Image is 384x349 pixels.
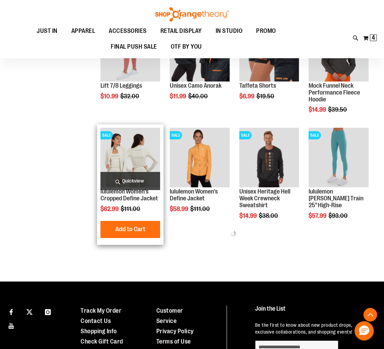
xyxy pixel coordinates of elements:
[239,93,255,100] span: $6.99
[154,7,230,22] img: Shop Orangetheory
[26,309,33,315] img: Twitter
[170,205,189,212] span: $58.99
[328,212,349,219] span: $93.00
[42,306,54,317] a: Visit our Instagram page
[309,82,360,103] a: Mock Funnel Neck Performance Fleece Hoodie
[170,188,218,202] a: lululemon Women's Define Jacket
[100,131,113,139] span: SALE
[100,93,119,100] span: $10.99
[100,128,160,187] img: Product image for lululemon Define Jacket Cropped
[236,124,302,237] div: product
[309,106,327,113] span: $14.99
[166,124,233,230] div: product
[156,328,194,335] a: Privacy Policy
[255,322,373,335] p: Be the first to know about new product drops, exclusive collaborations, and shopping events!
[355,321,374,340] button: Hello, have a question? Let’s chat.
[239,128,299,188] a: Product image for Unisex Heritage Hell Week Crewneck SweatshirtSALE
[156,307,183,324] a: Customer Service
[239,212,258,219] span: $14.99
[309,128,368,188] a: Product image for lululemon Womens Wunder Train High-Rise Tight 25inSALE
[309,131,321,139] span: SALE
[97,124,164,245] div: product
[255,306,373,318] h4: Join the List
[100,205,120,212] span: $62.99
[121,205,141,212] span: $111.00
[100,188,158,202] a: lululemon Women's Cropped Define Jacket
[239,188,290,209] a: Unisex Heritage Hell Week Crewneck Sweatshirt
[170,82,221,89] a: Unisex Camo Anorak
[256,93,275,100] span: $19.50
[328,106,348,113] span: $39.50
[100,172,160,190] a: Quickview
[171,39,202,54] span: OTF BY YOU
[109,23,147,39] span: ACCESSORIES
[372,34,375,41] span: 4
[363,308,377,322] button: Back To Top
[64,23,102,39] a: APPAREL
[164,39,209,55] a: OTF BY YOU
[81,307,121,314] a: Track My Order
[166,18,233,117] div: product
[236,18,302,117] div: product
[309,128,368,187] img: Product image for lululemon Womens Wunder Train High-Rise Tight 25in
[100,128,160,188] a: Product image for lululemon Define Jacket CroppedSALE
[97,18,164,117] div: product
[309,188,363,209] a: lululemon [PERSON_NAME] Train 25" High-Rise
[104,39,164,55] a: FINAL PUSH SALE
[5,319,17,331] a: Visit our Youtube page
[81,317,111,324] a: Contact Us
[170,93,187,100] span: $11.99
[154,23,209,39] a: RETAIL DISPLAY
[170,131,182,139] span: SALE
[71,23,95,39] span: APPAREL
[30,23,64,39] a: JUST IN
[24,306,36,317] a: Visit our X page
[305,18,372,131] div: product
[309,212,327,219] span: $57.99
[170,128,229,188] a: Product image for lululemon Define JacketSALE
[256,23,276,39] span: PROMO
[190,205,211,212] span: $111.00
[239,131,252,139] span: SALE
[230,230,237,237] img: ias-spinner.gif
[209,23,250,39] a: IN STUDIO
[239,128,299,187] img: Product image for Unisex Heritage Hell Week Crewneck Sweatshirt
[156,338,191,345] a: Terms of Use
[5,306,17,317] a: Visit our Facebook page
[115,225,145,233] span: Add to Cart
[100,82,142,89] a: Lift 7/8 Leggings
[239,82,276,89] a: Taffeta Shorts
[170,128,229,187] img: Product image for lululemon Define Jacket
[93,221,168,238] button: Add to Cart
[81,328,117,335] a: Shopping Info
[249,23,283,39] a: PROMO
[120,93,140,100] span: $32.00
[188,93,209,100] span: $40.00
[305,124,372,237] div: product
[102,23,154,39] a: ACCESSORIES
[111,39,157,54] span: FINAL PUSH SALE
[216,23,243,39] span: IN STUDIO
[37,23,58,39] span: JUST IN
[160,23,202,39] span: RETAIL DISPLAY
[259,212,279,219] span: $38.00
